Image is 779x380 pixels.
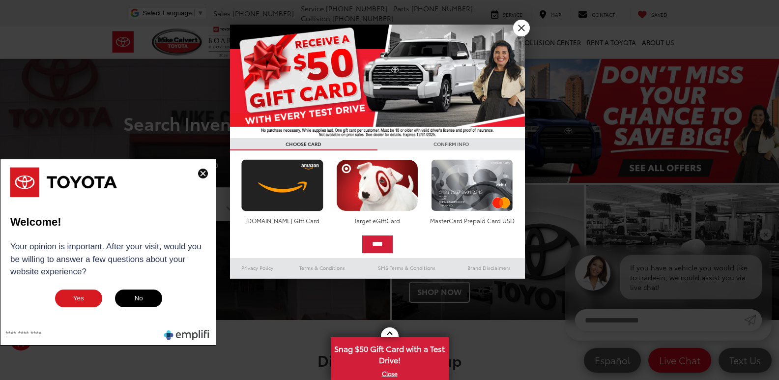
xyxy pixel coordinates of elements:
[230,138,377,150] h3: CHOOSE CARD
[429,216,516,225] div: MasterCard Prepaid Card USD
[230,25,525,138] img: 55838_top_625864.jpg
[360,262,453,274] a: SMS Terms & Conditions
[334,216,421,225] div: Target eGiftCard
[429,159,516,211] img: mastercard.png
[334,159,421,211] img: targetcard.png
[453,262,525,274] a: Brand Disclaimers
[239,216,326,225] div: [DOMAIN_NAME] Gift Card
[285,262,360,274] a: Terms & Conditions
[377,138,525,150] h3: CONFIRM INFO
[332,338,448,368] span: Snag $50 Gift Card with a Test Drive!
[239,159,326,211] img: amazoncard.png
[230,262,285,274] a: Privacy Policy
